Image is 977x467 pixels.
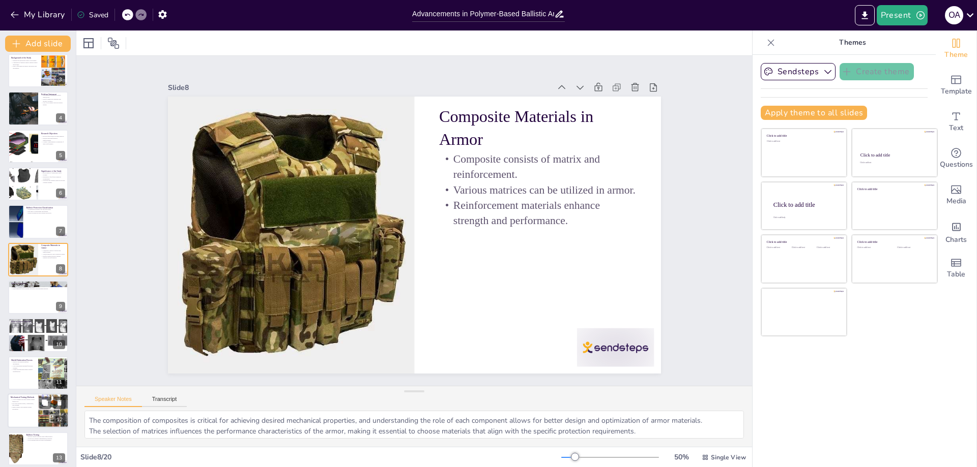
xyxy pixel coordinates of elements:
[8,205,68,238] div: 7
[11,322,65,324] p: Reinforcement materials enhance mechanical properties.
[11,284,65,286] p: Unique compositions provide tailored performance.
[857,240,930,244] div: Click to add title
[897,246,929,249] div: Click to add text
[945,5,963,25] button: O A
[11,66,38,69] p: PMCs offer improved energy absorption and tailorability.
[773,216,838,219] div: Click to add body
[767,246,790,249] div: Click to add text
[39,397,51,409] button: Duplicate Slide
[860,152,928,158] div: Click to add title
[26,435,65,438] p: Ballistic testing evaluates armor effectiveness.
[941,86,972,97] span: Template
[11,286,65,288] p: Matrix A balances rigidity and flexibility.
[11,324,65,326] p: Kevlar® is ideal for protective gear.
[11,368,35,372] p: Curing and finishing achieve desired specifications.
[11,60,38,62] p: Demand for lightweight armor is increasing.
[53,397,66,409] button: Delete Slide
[142,396,187,407] button: Transcript
[26,433,65,436] p: Ballistic Testing
[711,453,746,461] span: Single View
[41,102,65,106] p: Lack of post-impact analysis in prior studies.
[8,243,68,276] div: 8
[855,5,875,25] button: Export to PowerPoint
[945,234,967,245] span: Charts
[56,113,65,122] div: 4
[11,61,38,65] p: Limitations of metallic armors include weight and rigidity.
[8,130,68,163] div: 5
[53,378,65,387] div: 11
[936,140,976,177] div: Get real-time input from your audience
[767,240,840,244] div: Click to add title
[41,176,65,179] p: Integration of bio-fillers enhances sustainability.
[11,399,35,402] p: ASTM standards provide reliable testing framework.
[53,416,66,425] div: 12
[107,37,120,49] span: Position
[41,141,65,144] p: Conduct comprehensive evaluations of armor performance.
[453,113,655,199] p: Composite Materials in Armor
[936,67,976,104] div: Add ready made slides
[11,365,35,368] p: Cold compression molding facilitates bonding.
[877,5,928,25] button: Present
[56,151,65,160] div: 5
[56,189,65,198] div: 6
[84,396,142,407] button: Speaker Notes
[11,359,35,362] p: Shield Fabrication Process
[767,140,840,143] div: Click to add text
[936,177,976,213] div: Add images, graphics, shapes or video
[446,158,646,229] p: Composite consists of matrix and reinforcement.
[792,246,815,249] div: Click to add text
[80,35,97,51] div: Layout
[11,407,35,410] p: Impact energy tests measure energy absorption.
[779,30,926,55] p: Themes
[936,250,976,287] div: Add a table
[77,10,108,20] div: Saved
[773,201,839,208] div: Click to add title
[11,402,35,406] p: Key tests include tensile, compression, and bending.
[41,250,65,253] p: Composite consists of matrix and reinforcement.
[936,104,976,140] div: Add text boxes
[56,75,65,84] div: 3
[936,213,976,250] div: Add charts and graphs
[840,63,914,80] button: Create theme
[669,452,694,462] div: 50 %
[26,209,65,211] p: Classification includes soft and hard armor.
[26,206,65,209] p: Ballistic Protection Classification
[56,227,65,236] div: 7
[412,7,554,21] input: Insert title
[761,106,867,120] button: Apply theme to all slides
[26,210,65,212] p: Soft armor is lightweight and flexible.
[11,326,65,328] p: Other reinforcements contribute to structural integrity.
[8,356,68,390] div: 11
[41,132,65,135] p: Research Objectives
[946,196,966,207] span: Media
[11,396,35,399] p: Mechanical Testing Methods
[8,7,69,23] button: My Library
[817,246,840,249] div: Click to add text
[26,212,65,214] p: Hybrid systems provide versatile protection.
[41,172,65,176] p: Development of lightweight armor systems.
[767,134,840,138] div: Click to add title
[56,264,65,273] div: 8
[11,361,35,365] p: Hand lay-up ensures uniform distribution.
[945,6,963,24] div: O A
[11,288,65,290] p: Other matrices focus on energy absorption and structural integrity.
[41,137,65,141] p: Integrate high-performance reinforcements.
[41,135,65,137] p: Develop four distinct polymer matrices.
[56,302,65,311] div: 9
[200,35,577,123] div: Slide 8
[761,63,836,80] button: Sendsteps
[8,281,68,314] div: 9
[41,180,65,183] p: Structural and chemical analyses provide valuable insights.
[437,203,636,274] p: Reinforcement materials enhance strength and performance.
[443,188,639,244] p: Various matrices can be utilized in armor.
[80,452,561,462] div: Slide 8 / 20
[8,91,68,125] div: 4
[26,438,65,440] p: NIJ protocol ensures standardized evaluation.
[11,282,65,285] p: Matrix Components
[8,318,68,352] div: 10
[8,432,68,465] div: 13
[947,269,965,280] span: Table
[860,162,928,164] div: Click to add text
[11,56,38,59] p: Background of the Study
[41,98,65,102] p: Need for improved toughness and ductility in matrix.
